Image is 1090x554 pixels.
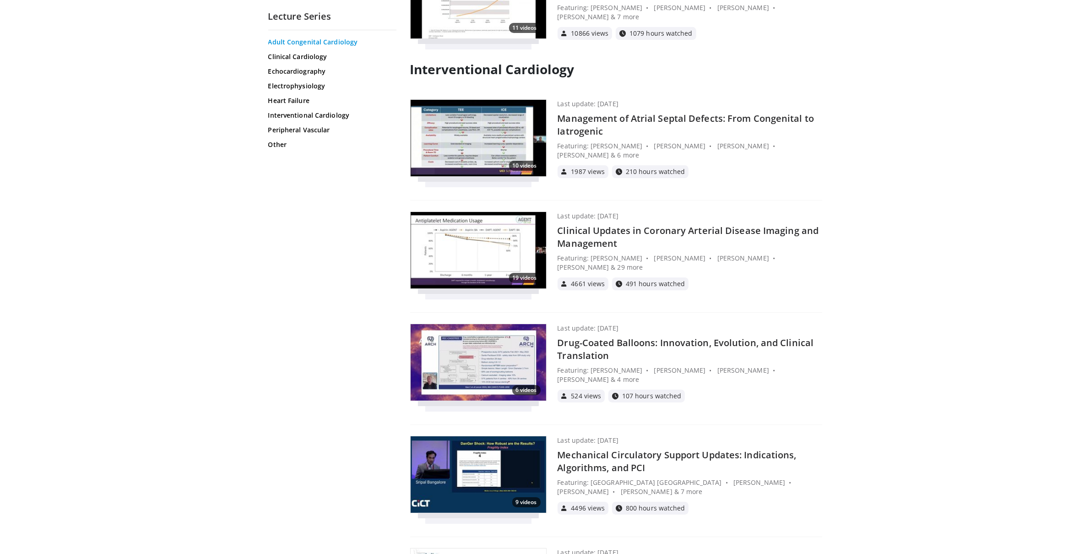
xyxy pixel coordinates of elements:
[558,3,822,22] p: Featuring: [PERSON_NAME] • [PERSON_NAME] • [PERSON_NAME] • [PERSON_NAME] & 7 more
[512,497,541,507] p: 9 videos
[411,436,546,513] img: STEMI with Shock: Start with the Impella? Not Necessarily. Here Is Why!
[509,161,541,171] p: 10 videos
[509,23,541,33] p: 11 videos
[558,337,822,362] h4: Drug-Coated Balloons: Innovation, Evolution, and Clinical Translation
[558,224,822,250] h4: Clinical Updates in Coronary Arterial Disease Imaging and Management
[411,212,546,289] img: CRT 2025 Insights: Paclitaxel-Coated Balloon vs. Uncoated Balloon for Coronary In-Stent Restenosi...
[558,141,822,160] p: Featuring: [PERSON_NAME] • [PERSON_NAME] • [PERSON_NAME] • [PERSON_NAME] & 6 more
[571,168,605,175] span: 1987 views
[558,254,822,272] p: Featuring: [PERSON_NAME] • [PERSON_NAME] • [PERSON_NAME] • [PERSON_NAME] & 29 more
[268,96,394,105] a: Heart Failure
[509,273,541,283] p: 19 videos
[629,30,692,37] span: 1079 hours watched
[268,125,394,135] a: Peripheral Vascular
[411,100,546,177] img: CRT 2025 Insights: TEE vs. ICE for Left Atrial Appendage Closure
[626,281,685,287] span: 491 hours watched
[571,393,602,399] span: 524 views
[268,11,396,22] h2: Lecture Series
[558,436,618,445] p: Last update: [DATE]
[410,324,822,402] a: Current Data and Future Applications of Coronary DCB Technology 6 videos Last update: [DATE] Drug...
[558,112,822,138] h4: Management of Atrial Septal Defects: From Congenital to Iatrogenic
[622,393,681,399] span: 107 hours watched
[558,99,618,109] p: Last update: [DATE]
[410,99,822,178] a: CRT 2025 Insights: TEE vs. ICE for Left Atrial Appendage Closure 10 videos Last update: [DATE] Ma...
[571,30,609,37] span: 10866 views
[626,168,685,175] span: 210 hours watched
[268,38,394,47] a: Adult Congenital Cardiology
[558,366,822,384] p: Featuring: [PERSON_NAME] • [PERSON_NAME] • [PERSON_NAME] • [PERSON_NAME] & 4 more
[626,505,685,511] span: 800 hours watched
[558,449,822,474] h4: Mechanical Circulatory Support Updates: Indications, Algorithms, and PCI
[512,385,541,395] p: 6 videos
[268,111,394,120] a: Interventional Cardiology
[558,324,618,333] p: Last update: [DATE]
[411,324,546,401] img: Current Data and Future Applications of Coronary DCB Technology
[268,81,394,91] a: Electrophysiology
[410,60,575,78] strong: Interventional Cardiology
[558,212,618,221] p: Last update: [DATE]
[571,281,605,287] span: 4661 views
[268,140,394,149] a: Other
[410,436,822,515] a: STEMI with Shock: Start with the Impella? Not Necessarily. Here Is Why! 9 videos Last update: [DA...
[268,52,394,61] a: Clinical Cardiology
[571,505,605,511] span: 4496 views
[268,67,394,76] a: Echocardiography
[410,212,822,290] a: CRT 2025 Insights: Paclitaxel-Coated Balloon vs. Uncoated Balloon for Coronary In-Stent Restenosi...
[558,478,822,496] p: Featuring: [GEOGRAPHIC_DATA] [GEOGRAPHIC_DATA] • [PERSON_NAME] • [PERSON_NAME] • [PERSON_NAME] & ...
